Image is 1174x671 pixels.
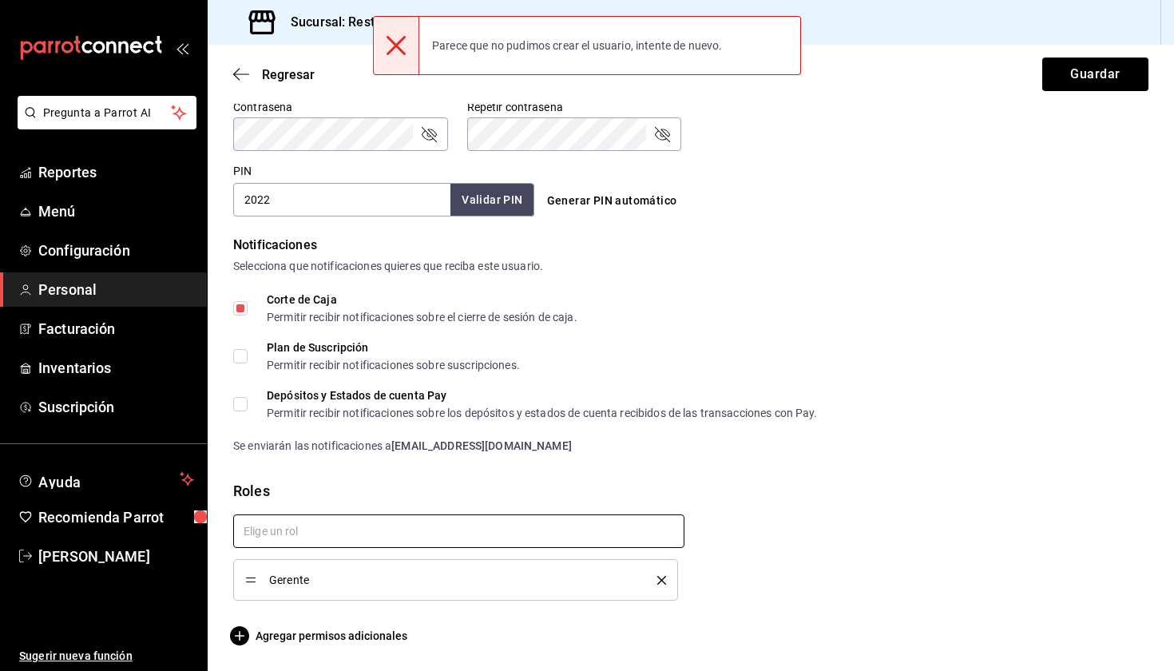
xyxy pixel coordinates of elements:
[233,67,315,82] button: Regresar
[646,576,666,585] button: delete
[19,648,194,665] span: Sugerir nueva función
[269,574,633,586] span: Gerente
[267,390,818,401] div: Depósitos y Estados de cuenta Pay
[233,480,1148,502] div: Roles
[467,101,682,113] label: Repetir contraseña
[278,13,477,32] h3: Sucursal: Restaurante Don Core
[267,312,577,323] div: Permitir recibir notificaciones sobre el cierre de sesión de caja.
[450,184,533,216] button: Validar PIN
[419,125,438,144] button: passwordField
[233,165,252,177] label: PIN
[43,105,172,121] span: Pregunta a Parrot AI
[267,359,520,371] div: Permitir recibir notificaciones sobre suscripciones.
[267,407,818,419] div: Permitir recibir notificaciones sobre los depósitos y estados de cuenta recibidos de las transacc...
[38,161,194,183] span: Reportes
[38,470,173,489] span: Ayuda
[38,506,194,528] span: Recomienda Parrot
[38,240,194,261] span: Configuración
[38,201,194,222] span: Menú
[38,318,194,339] span: Facturación
[1042,58,1148,91] button: Guardar
[391,439,572,452] strong: [EMAIL_ADDRESS][DOMAIN_NAME]
[233,438,1148,455] div: Se enviarán las notificaciones a
[176,42,188,54] button: open_drawer_menu
[652,125,672,144] button: passwordField
[38,357,194,379] span: Inventarios
[262,67,315,82] span: Regresar
[38,546,194,567] span: [PERSON_NAME]
[419,28,736,63] div: Parece que no pudimos crear el usuario, intente de nuevo.
[18,96,196,129] button: Pregunta a Parrot AI
[233,183,450,216] input: 3 a 6 dígitos
[233,514,684,548] input: Elige un rol
[267,342,520,353] div: Plan de Suscripción
[267,294,577,305] div: Corte de Caja
[233,258,1148,275] div: Selecciona que notificaciones quieres que reciba este usuario.
[11,116,196,133] a: Pregunta a Parrot AI
[38,279,194,300] span: Personal
[541,186,684,216] button: Generar PIN automático
[233,101,448,113] label: Contraseña
[233,236,1148,255] div: Notificaciones
[233,626,407,645] button: Agregar permisos adicionales
[38,396,194,418] span: Suscripción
